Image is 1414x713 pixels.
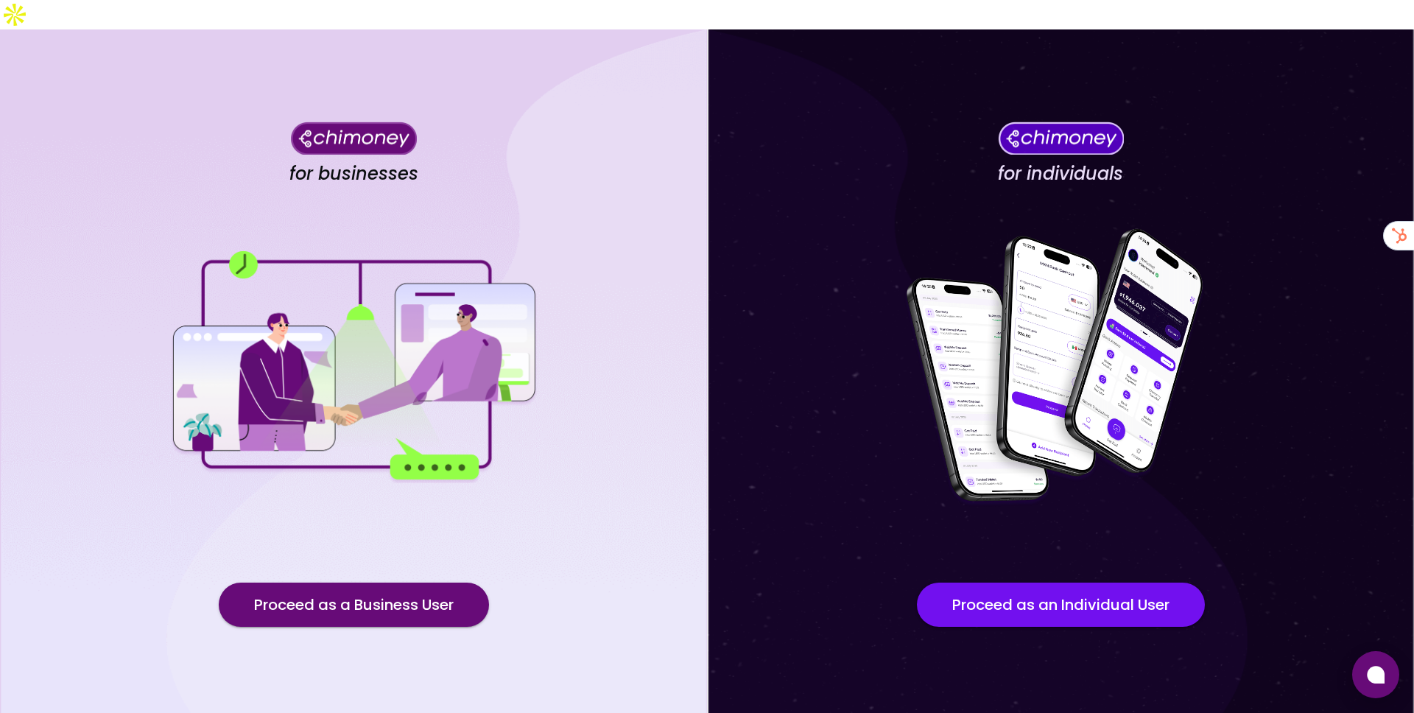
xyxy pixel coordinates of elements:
[998,122,1124,155] img: Chimoney for individuals
[291,122,417,155] img: Chimoney for businesses
[1352,651,1399,698] button: Open chat window
[169,251,538,483] img: for businesses
[289,163,418,185] h4: for businesses
[917,583,1205,627] button: Proceed as an Individual User
[219,583,489,627] button: Proceed as a Business User
[876,220,1245,515] img: for individuals
[998,163,1123,185] h4: for individuals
